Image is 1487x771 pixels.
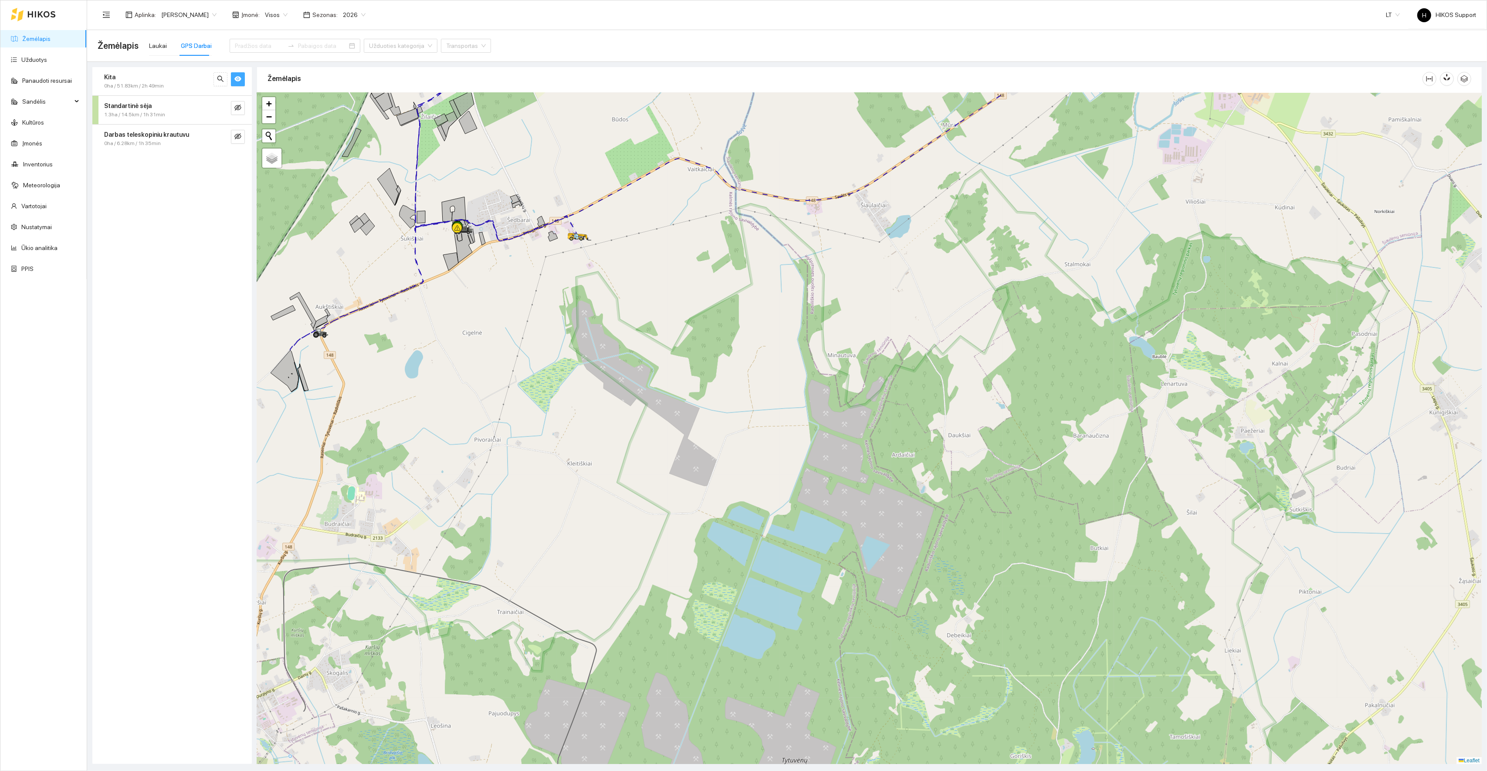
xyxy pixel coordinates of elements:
[22,140,42,147] a: Įmonės
[288,42,295,49] span: to
[1423,72,1436,86] button: column-width
[1422,8,1426,22] span: H
[231,130,245,144] button: eye-invisible
[288,42,295,49] span: swap-right
[98,6,115,24] button: menu-fold
[181,41,212,51] div: GPS Darbai
[262,129,275,142] button: Initiate a new search
[23,182,60,189] a: Meteorologija
[149,41,167,51] div: Laukai
[234,75,241,84] span: eye
[92,67,252,95] div: Kita0ha / 51.83km / 2h 49minsearcheye
[265,8,288,21] span: Visos
[262,149,281,168] a: Layers
[23,161,53,168] a: Inventorius
[135,10,156,20] span: Aplinka :
[98,39,139,53] span: Žemėlapis
[104,111,165,119] span: 1.3ha / 14.5km / 1h 31min
[1459,757,1480,764] a: Leaflet
[234,104,241,112] span: eye-invisible
[102,11,110,19] span: menu-fold
[21,223,52,230] a: Nustatymai
[343,8,366,21] span: 2026
[104,131,189,138] strong: Darbas teleskopiniu krautuvu
[241,10,260,20] span: Įmonė :
[266,98,272,109] span: +
[1417,11,1476,18] span: HIKOS Support
[21,244,58,251] a: Ūkio analitika
[22,119,44,126] a: Kultūros
[234,133,241,141] span: eye-invisible
[125,11,132,18] span: layout
[312,10,338,20] span: Sezonas :
[104,82,164,90] span: 0ha / 51.83km / 2h 49min
[104,139,161,148] span: 0ha / 6.28km / 1h 35min
[92,125,252,153] div: Darbas teleskopiniu krautuvu0ha / 6.28km / 1h 35mineye-invisible
[235,41,284,51] input: Pradžios data
[1423,75,1436,82] span: column-width
[262,97,275,110] a: Zoom in
[232,11,239,18] span: shop
[303,11,310,18] span: calendar
[21,265,34,272] a: PPIS
[231,101,245,115] button: eye-invisible
[21,203,47,210] a: Vartotojai
[104,74,115,81] strong: Kita
[22,77,72,84] a: Panaudoti resursai
[22,35,51,42] a: Žemėlapis
[104,102,152,109] strong: Standartinė sėja
[21,56,47,63] a: Užduotys
[213,72,227,86] button: search
[161,8,217,21] span: Paulius
[217,75,224,84] span: search
[231,72,245,86] button: eye
[92,96,252,124] div: Standartinė sėja1.3ha / 14.5km / 1h 31mineye-invisible
[298,41,347,51] input: Pabaigos data
[22,93,72,110] span: Sandėlis
[268,66,1423,91] div: Žemėlapis
[1386,8,1400,21] span: LT
[266,111,272,122] span: −
[262,110,275,123] a: Zoom out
